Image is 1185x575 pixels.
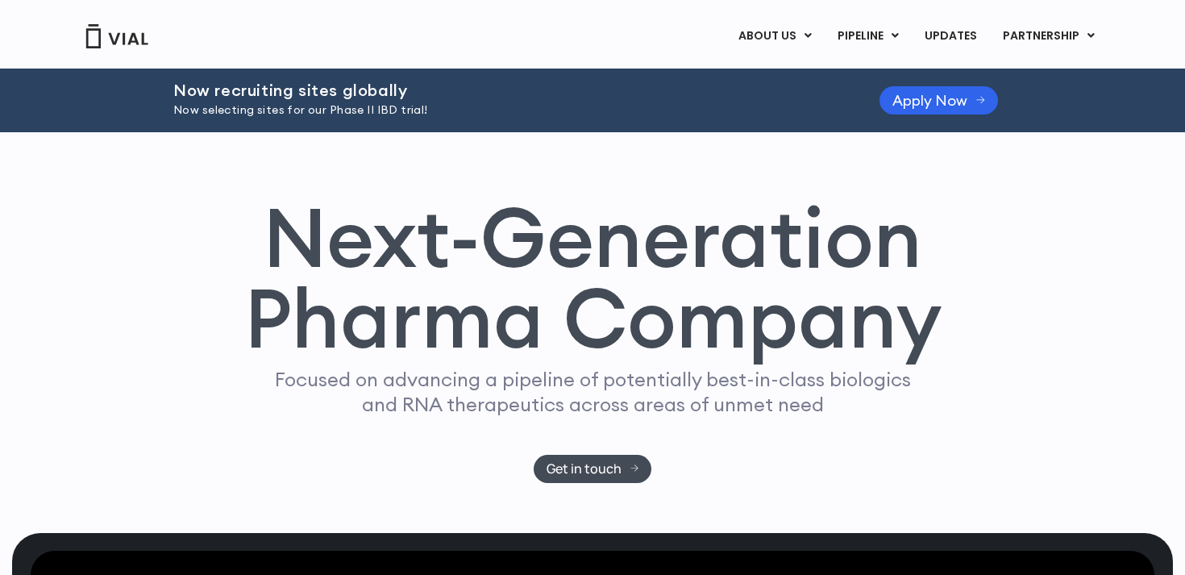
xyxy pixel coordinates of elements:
a: PIPELINEMenu Toggle [825,23,911,50]
h1: Next-Generation Pharma Company [243,197,942,360]
p: Now selecting sites for our Phase II IBD trial! [173,102,839,119]
h2: Now recruiting sites globally [173,81,839,99]
a: Get in touch [534,455,652,483]
a: UPDATES [912,23,989,50]
p: Focused on advancing a pipeline of potentially best-in-class biologics and RNA therapeutics acros... [268,367,917,417]
img: Vial Logo [85,24,149,48]
span: Get in touch [547,463,622,475]
a: PARTNERSHIPMenu Toggle [990,23,1108,50]
a: ABOUT USMenu Toggle [726,23,824,50]
a: Apply Now [879,86,998,115]
span: Apply Now [892,94,967,106]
